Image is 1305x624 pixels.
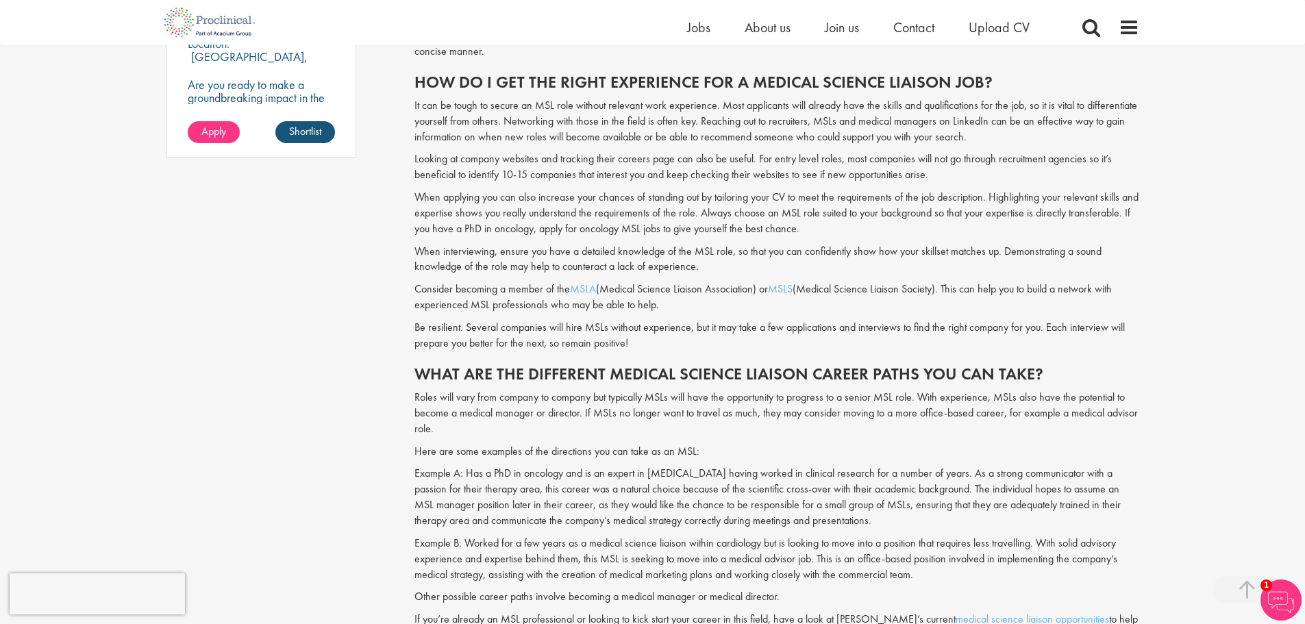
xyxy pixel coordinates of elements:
[188,49,308,77] p: [GEOGRAPHIC_DATA], [GEOGRAPHIC_DATA]
[414,98,1139,145] p: It can be tough to secure an MSL role without relevant work experience. Most applicants will alre...
[188,78,336,156] p: Are you ready to make a groundbreaking impact in the world of biotechnology? Join a growing compa...
[414,390,1139,437] p: Roles will vary from company to company but typically MSLs will have the opportunity to progress ...
[414,365,1139,383] h2: What are the different medical science liaison career paths you can take?
[1260,579,1272,591] span: 1
[1260,579,1302,621] img: Chatbot
[414,151,1139,183] p: Looking at company websites and tracking their careers page can also be useful. For entry level r...
[414,536,1139,583] p: Example B: Worked for a few years as a medical science liaison within cardiology but is looking t...
[414,589,1139,605] p: Other possible career paths involve becoming a medical manager or medical director.
[893,18,934,36] a: Contact
[201,124,226,138] span: Apply
[969,18,1030,36] a: Upload CV
[10,573,185,614] iframe: reCAPTCHA
[414,282,1139,313] p: Consider becoming a member of the (Medical Science Liaison Association) or (Medical Science Liais...
[275,121,335,143] a: Shortlist
[768,282,793,296] a: MSLS
[414,190,1139,237] p: When applying you can also increase your chances of standing out by tailoring your CV to meet the...
[414,244,1139,275] p: When interviewing, ensure you have a detailed knowledge of the MSL role, so that you can confiden...
[825,18,859,36] a: Join us
[570,282,596,296] a: MSLA
[414,466,1139,528] p: Example A: Has a PhD in oncology and is an expert in [MEDICAL_DATA] having worked in clinical res...
[687,18,710,36] a: Jobs
[414,320,1139,351] p: Be resilient. Several companies will hire MSLs without experience, but it may take a few applicat...
[188,121,240,143] a: Apply
[414,444,1139,460] p: Here are some examples of the directions you can take as an MSL:
[745,18,791,36] a: About us
[414,73,1139,91] h2: How do I get the right experience for a medical science liaison job?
